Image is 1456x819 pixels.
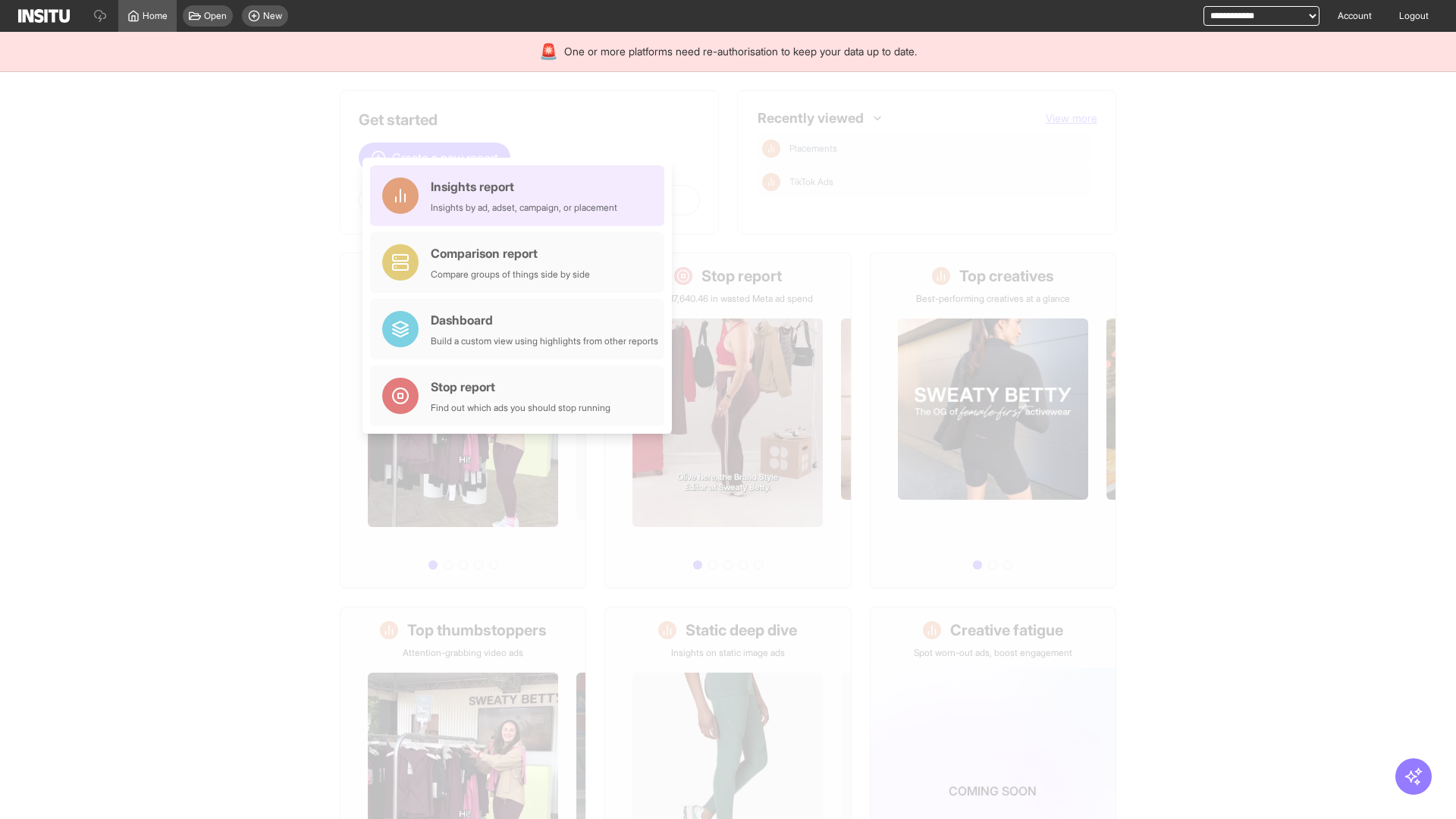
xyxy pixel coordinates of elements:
[431,177,617,196] div: Insights report
[431,378,610,396] div: Stop report
[431,268,590,281] div: Compare groups of things side by side
[263,10,282,22] span: New
[18,9,70,23] img: Logo
[431,335,658,347] div: Build a custom view using highlights from other reports
[431,402,610,414] div: Find out which ads you should stop running
[431,311,658,329] div: Dashboard
[431,244,590,262] div: Comparison report
[431,202,617,214] div: Insights by ad, adset, campaign, or placement
[204,10,227,22] span: Open
[143,10,168,22] span: Home
[539,41,558,62] div: 🚨
[564,44,917,59] span: One or more platforms need re-authorisation to keep your data up to date.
